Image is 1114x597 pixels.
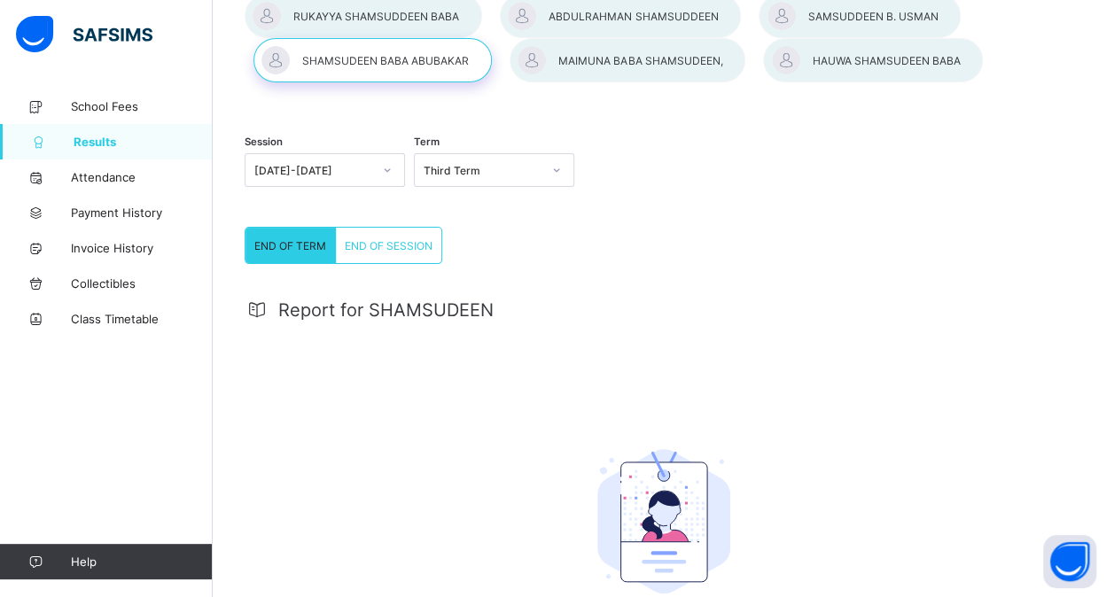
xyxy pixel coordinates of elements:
[71,99,213,113] span: School Fees
[71,241,213,255] span: Invoice History
[414,136,440,148] span: Term
[424,164,541,177] div: Third Term
[345,239,432,252] span: END OF SESSION
[597,449,730,594] img: student.207b5acb3037b72b59086e8b1a17b1d0.svg
[1043,535,1096,588] button: Open asap
[245,136,283,148] span: Session
[71,170,213,184] span: Attendance
[71,554,212,569] span: Help
[278,299,494,321] span: Report for SHAMSUDEEN
[74,135,213,149] span: Results
[254,239,326,252] span: END OF TERM
[71,205,213,220] span: Payment History
[71,312,213,326] span: Class Timetable
[254,164,372,177] div: [DATE]-[DATE]
[71,276,213,291] span: Collectibles
[16,16,152,53] img: safsims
